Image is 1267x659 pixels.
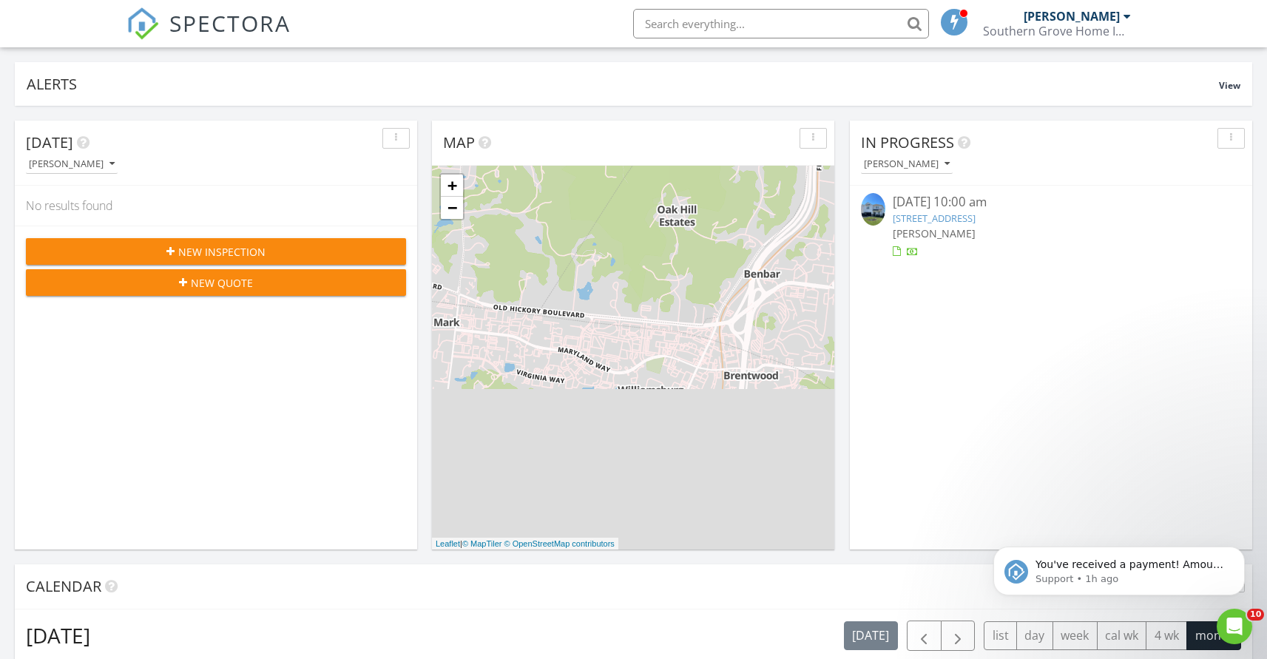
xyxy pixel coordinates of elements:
span: New Quote [191,275,253,291]
span: In Progress [861,132,954,152]
span: [DATE] [26,132,73,152]
button: list [984,621,1017,650]
a: Zoom in [441,175,463,197]
span: [PERSON_NAME] [893,226,976,240]
img: The Best Home Inspection Software - Spectora [126,7,159,40]
a: © OpenStreetMap contributors [504,539,615,548]
div: No results found [15,186,417,226]
iframe: Intercom live chat [1217,609,1252,644]
div: [PERSON_NAME] [29,159,115,169]
button: [PERSON_NAME] [26,155,118,175]
span: Calendar [26,576,101,596]
a: [DATE] 10:00 am [STREET_ADDRESS] [PERSON_NAME] [861,193,1241,259]
button: New Inspection [26,238,406,265]
button: New Quote [26,269,406,296]
iframe: Intercom notifications message [971,516,1267,619]
span: SPECTORA [169,7,291,38]
a: [STREET_ADDRESS] [893,212,976,225]
a: Leaflet [436,539,460,548]
button: Next month [941,621,976,651]
input: Search everything... [633,9,929,38]
button: Previous month [907,621,942,651]
span: View [1219,79,1240,92]
button: 4 wk [1146,621,1187,650]
div: [PERSON_NAME] [1024,9,1120,24]
h2: [DATE] [26,621,90,650]
a: Zoom out [441,197,463,219]
div: Southern Grove Home Inspections [983,24,1131,38]
img: 9367580%2Fcover_photos%2FwMSBXzwR7tnMv63atcfQ%2Fsmall.jpg [861,193,885,226]
div: Alerts [27,74,1219,94]
div: | [432,538,618,550]
span: 10 [1247,609,1264,621]
a: © MapTiler [462,539,502,548]
div: [DATE] 10:00 am [893,193,1209,212]
button: week [1053,621,1098,650]
button: cal wk [1097,621,1147,650]
span: Map [443,132,475,152]
span: New Inspection [178,244,266,260]
button: day [1016,621,1053,650]
button: month [1186,621,1241,650]
button: [DATE] [844,621,898,650]
div: [PERSON_NAME] [864,159,950,169]
a: SPECTORA [126,20,291,51]
button: [PERSON_NAME] [861,155,953,175]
